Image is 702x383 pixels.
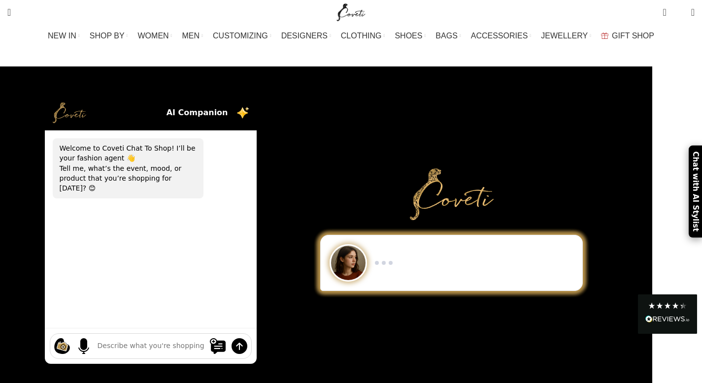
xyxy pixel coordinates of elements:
a: GIFT SHOP [601,26,654,46]
div: Main navigation [2,26,700,46]
a: CUSTOMIZING [213,26,271,46]
span: 0 [664,5,671,12]
div: 4.28 Stars [648,302,687,310]
div: My Wishlist [674,2,684,22]
div: Chat to Shop demo [313,235,590,291]
img: GiftBag [601,32,608,39]
a: SHOES [395,26,426,46]
a: Search [2,2,16,22]
img: REVIEWS.io [645,316,690,322]
span: CUSTOMIZING [213,31,268,40]
span: WOMEN [138,31,169,40]
a: NEW IN [48,26,80,46]
span: SHOP BY [90,31,125,40]
a: Site logo [334,7,368,16]
span: 0 [676,10,683,17]
span: JEWELLERY [541,31,588,40]
span: NEW IN [48,31,76,40]
a: BAGS [435,26,461,46]
a: MEN [182,26,203,46]
span: DESIGNERS [281,31,328,40]
span: CLOTHING [341,31,382,40]
span: ACCESSORIES [471,31,528,40]
a: ACCESSORIES [471,26,532,46]
span: MEN [182,31,200,40]
span: BAGS [435,31,457,40]
a: WOMEN [138,26,172,46]
span: SHOES [395,31,422,40]
div: Read All Reviews [638,294,697,334]
a: SHOP BY [90,26,128,46]
img: Primary Gold [410,168,494,220]
a: DESIGNERS [281,26,331,46]
a: CLOTHING [341,26,385,46]
a: 0 [658,2,671,22]
a: JEWELLERY [541,26,591,46]
span: GIFT SHOP [612,31,654,40]
div: Read All Reviews [645,314,690,326]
